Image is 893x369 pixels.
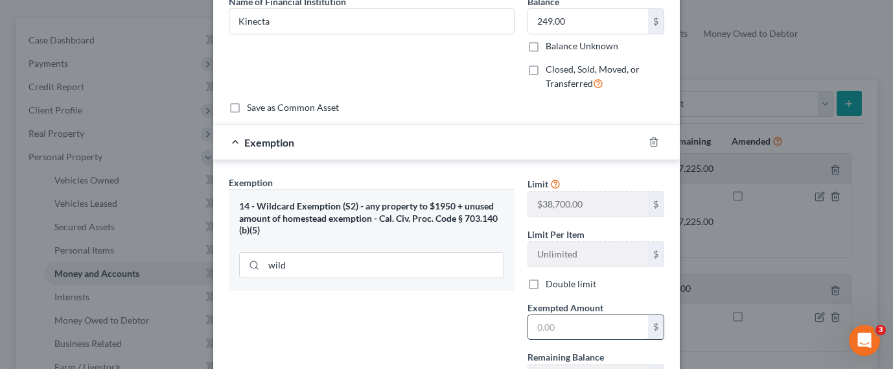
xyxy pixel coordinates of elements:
[546,64,640,89] span: Closed, Sold, Moved, or Transferred
[244,136,294,149] span: Exemption
[229,177,273,188] span: Exemption
[264,253,504,278] input: Search exemption rules...
[546,40,618,53] label: Balance Unknown
[528,350,604,364] label: Remaining Balance
[528,192,648,217] input: --
[528,178,548,189] span: Limit
[648,242,664,267] div: $
[528,302,603,313] span: Exempted Amount
[528,315,648,340] input: 0.00
[528,9,648,34] input: 0.00
[876,325,886,335] span: 3
[648,9,664,34] div: $
[546,278,596,291] label: Double limit
[849,325,880,356] iframe: Intercom live chat
[239,200,504,237] div: 14 - Wildcard Exemption (S2) - any property to $1950 + unused amount of homestead exemption - Cal...
[648,315,664,340] div: $
[528,242,648,267] input: --
[648,192,664,217] div: $
[229,9,514,34] input: Enter name...
[247,101,339,114] label: Save as Common Asset
[528,228,585,241] label: Limit Per Item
